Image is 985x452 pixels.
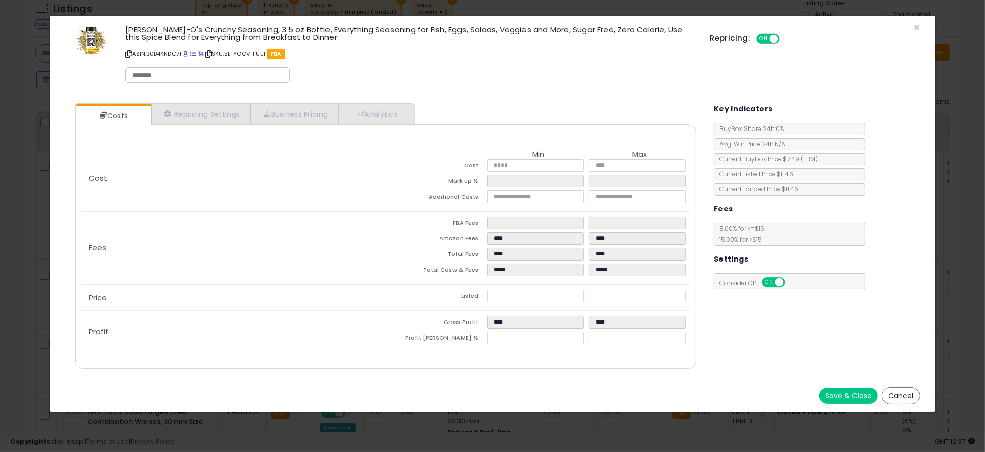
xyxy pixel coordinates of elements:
[267,49,285,59] span: FBA
[385,290,487,305] td: Listed
[714,253,748,266] h5: Settings
[385,264,487,279] td: Total Costs & Fees
[801,155,818,163] span: ( FBM )
[714,203,733,215] h5: Fees
[385,159,487,175] td: Cost
[714,235,762,244] span: 15.00 % for > $15
[714,124,784,133] span: BuyBox Share 24h: 0%
[714,279,799,287] span: Consider CPT:
[385,316,487,332] td: Gross Profit
[198,50,203,58] a: Your listing only
[714,155,818,163] span: Current Buybox Price:
[783,155,818,163] span: $7.49
[76,106,150,126] a: Costs
[125,46,695,62] p: ASIN: B0B4KNDC71 | SKU: 5L-YOCV-FUEI
[714,103,773,115] h5: Key Indicators
[339,104,413,124] a: Analytics
[81,244,386,252] p: Fees
[81,328,386,336] p: Profit
[190,50,196,58] a: All offer listings
[778,35,795,43] span: OFF
[783,278,800,287] span: OFF
[714,224,764,244] span: 8.00 % for <= $15
[763,278,775,287] span: ON
[385,332,487,347] td: Profit [PERSON_NAME] %
[385,190,487,206] td: Additional Costs
[81,174,386,182] p: Cost
[758,35,770,43] span: ON
[76,26,106,56] img: 614pCmIM+wL._SL60_.jpg
[882,387,920,404] button: Cancel
[151,104,251,124] a: Repricing Settings
[385,232,487,248] td: Amazon Fees
[714,185,798,193] span: Current Landed Price: $11.46
[385,248,487,264] td: Total Fees
[125,26,695,41] h3: [PERSON_NAME]-O's Crunchy Seasoning, 3.5 oz Bottle, Everything Seasoning for Fish, Eggs, Salads, ...
[913,20,920,35] span: ×
[385,217,487,232] td: FBA Fees
[819,388,878,404] button: Save & Close
[487,150,589,159] th: Min
[385,175,487,190] td: Mark up %
[250,104,339,124] a: Business Pricing
[714,170,793,178] span: Current Listed Price: $11.46
[589,150,691,159] th: Max
[710,34,750,42] h5: Repricing:
[81,294,386,302] p: Price
[183,50,188,58] a: BuyBox page
[714,140,785,148] span: Avg. Win Price 24h: N/A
